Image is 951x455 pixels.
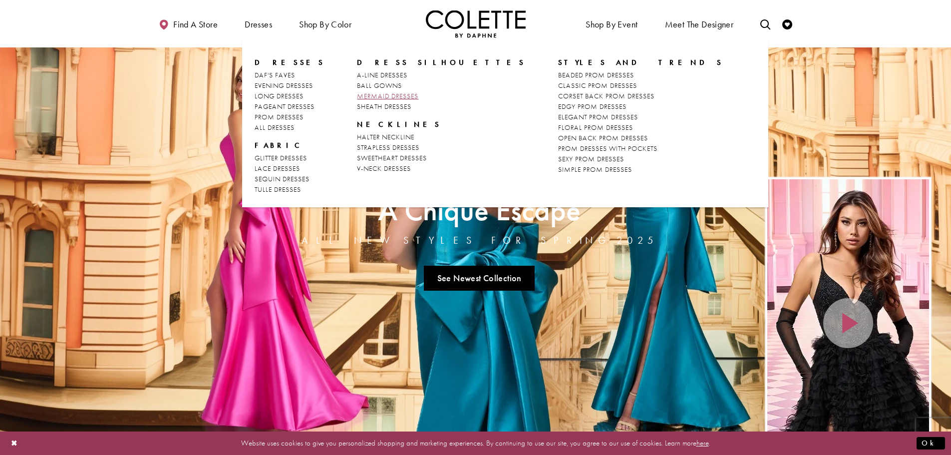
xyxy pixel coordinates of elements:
[558,143,723,154] a: PROM DRESSES WITH POCKETS
[255,140,305,150] span: FABRIC
[255,112,304,121] span: PROM DRESSES
[255,81,313,90] span: EVENING DRESSES
[558,80,723,91] a: CLASSIC PROM DRESSES
[297,10,354,37] span: Shop by color
[255,123,295,132] span: ALL DRESSES
[6,435,23,452] button: Close Dialog
[156,10,220,37] a: Find a store
[173,19,218,29] span: Find a store
[357,91,418,100] span: MERMAID DRESSES
[255,122,324,133] a: ALL DRESSES
[255,80,324,91] a: EVENING DRESSES
[255,153,324,163] a: GLITTER DRESSES
[357,153,525,163] a: SWEETHEART DRESSES
[586,19,637,29] span: Shop By Event
[558,101,723,112] a: EDGY PROM DRESSES
[357,143,419,152] span: STRAPLESS DRESSES
[255,184,324,195] a: TULLE DRESSES
[255,70,324,80] a: DAF'S FAVES
[558,70,723,80] a: BEADED PROM DRESSES
[255,174,324,184] a: SEQUIN DRESSES
[357,132,414,141] span: HALTER NECKLINE
[665,19,734,29] span: Meet the designer
[299,262,660,295] ul: Slider Links
[357,153,427,162] span: SWEETHEART DRESSES
[357,80,525,91] a: BALL GOWNS
[255,101,324,112] a: PAGEANT DRESSES
[255,164,300,173] span: LACE DRESSES
[558,123,633,132] span: FLORAL PROM DRESSES
[357,57,525,67] span: DRESS SILHOUETTES
[558,122,723,133] a: FLORAL PROM DRESSES
[558,133,648,142] span: OPEN BACK PROM DRESSES
[917,437,945,450] button: Submit Dialog
[558,165,632,174] span: SIMPLE PROM DRESSES
[242,10,275,37] span: Dresses
[255,153,307,162] span: GLITTER DRESSES
[558,154,624,163] span: SEXY PROM DRESSES
[255,185,301,194] span: TULLE DRESSES
[357,70,407,79] span: A-LINE DRESSES
[255,163,324,174] a: LACE DRESSES
[357,102,411,111] span: SHEATH DRESSES
[255,57,324,67] span: Dresses
[357,91,525,101] a: MERMAID DRESSES
[357,101,525,112] a: SHEATH DRESSES
[780,10,795,37] a: Check Wishlist
[357,119,441,129] span: NECKLINES
[357,132,525,142] a: HALTER NECKLINE
[357,163,525,174] a: V-NECK DRESSES
[558,91,654,100] span: CORSET BACK PROM DRESSES
[299,19,351,29] span: Shop by color
[558,112,638,121] span: ELEGANT PROM DRESSES
[558,57,723,67] span: STYLES AND TRENDS
[357,81,402,90] span: BALL GOWNS
[255,112,324,122] a: PROM DRESSES
[696,438,709,448] a: here
[255,174,310,183] span: SEQUIN DRESSES
[662,10,736,37] a: Meet the designer
[255,91,324,101] a: LONG DRESSES
[255,140,324,150] span: FABRIC
[558,70,634,79] span: BEADED PROM DRESSES
[255,102,315,111] span: PAGEANT DRESSES
[558,112,723,122] a: ELEGANT PROM DRESSES
[558,81,637,90] span: CLASSIC PROM DRESSES
[558,164,723,175] a: SIMPLE PROM DRESSES
[758,10,773,37] a: Toggle search
[424,266,535,291] a: See Newest Collection A Chique Escape All New Styles For Spring 2025
[426,10,526,37] img: Colette by Daphne
[558,133,723,143] a: OPEN BACK PROM DRESSES
[357,119,525,129] span: NECKLINES
[558,102,627,111] span: EDGY PROM DRESSES
[245,19,272,29] span: Dresses
[558,144,657,153] span: PROM DRESSES WITH POCKETS
[72,437,879,450] p: Website uses cookies to give you personalized shopping and marketing experiences. By continuing t...
[255,91,304,100] span: LONG DRESSES
[426,10,526,37] a: Visit Home Page
[558,91,723,101] a: CORSET BACK PROM DRESSES
[357,164,411,173] span: V-NECK DRESSES
[357,70,525,80] a: A-LINE DRESSES
[255,70,295,79] span: DAF'S FAVES
[357,142,525,153] a: STRAPLESS DRESSES
[583,10,640,37] span: Shop By Event
[558,154,723,164] a: SEXY PROM DRESSES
